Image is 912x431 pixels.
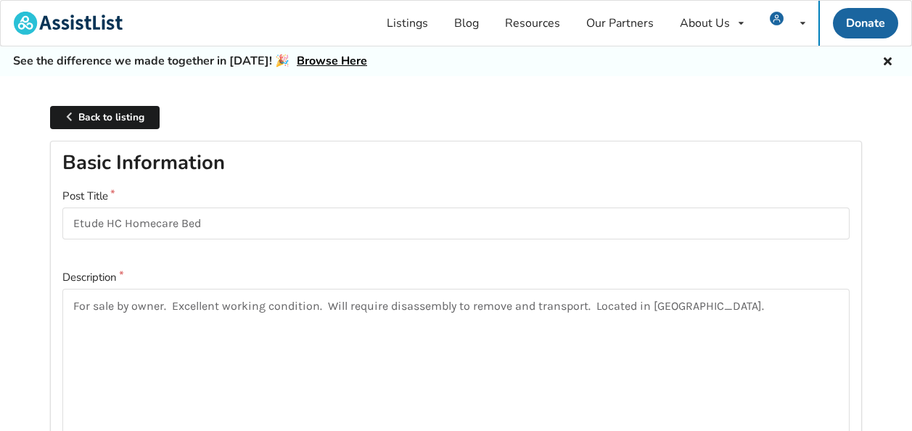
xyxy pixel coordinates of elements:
h2: Basic Information [62,150,850,176]
a: Resources [492,1,573,46]
label: Post Title [62,188,850,205]
label: Description [62,269,850,286]
a: Back to listing [50,106,160,130]
h5: See the difference we made together in [DATE]! 🎉 [13,54,367,69]
a: Browse Here [297,53,367,69]
a: Listings [374,1,441,46]
img: user icon [770,12,784,25]
div: About Us [680,17,730,29]
a: Blog [441,1,492,46]
a: Our Partners [573,1,667,46]
a: Donate [833,8,898,38]
img: assistlist-logo [14,12,123,35]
